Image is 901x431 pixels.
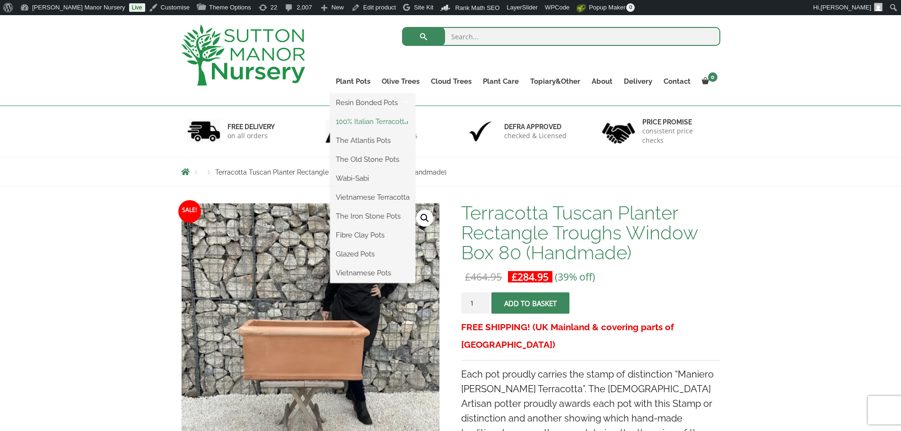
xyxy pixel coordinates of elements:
[477,75,525,88] a: Plant Care
[376,75,425,88] a: Olive Trees
[708,72,717,82] span: 0
[129,3,145,12] a: Live
[525,75,586,88] a: Topiary&Other
[178,200,201,223] span: Sale!
[821,4,871,11] span: [PERSON_NAME]
[330,190,415,204] a: Vietnamese Terracotta
[330,247,415,261] a: Glazed Pots
[215,168,446,176] span: Terracotta Tuscan Planter Rectangle Troughs Window Box 80 (Handmade)
[512,270,549,283] bdi: 284.95
[465,270,471,283] span: £
[414,4,433,11] span: Site Kit
[416,210,433,227] a: View full-screen image gallery
[330,96,415,110] a: Resin Bonded Pots
[330,209,415,223] a: The Iron Stone Pots
[504,131,567,141] p: checked & Licensed
[330,75,376,88] a: Plant Pots
[696,75,720,88] a: 0
[491,292,569,314] button: Add to basket
[330,152,415,167] a: The Old Stone Pots
[504,123,567,131] h6: Defra approved
[658,75,696,88] a: Contact
[465,270,502,283] bdi: 464.95
[187,119,220,143] img: 1.jpg
[402,27,720,46] input: Search...
[618,75,658,88] a: Delivery
[330,228,415,242] a: Fibre Clay Pots
[227,131,275,141] p: on all orders
[555,270,595,283] span: (39% off)
[642,118,714,126] h6: Price promise
[330,171,415,185] a: Wabi-Sabi
[461,203,720,263] h1: Terracotta Tuscan Planter Rectangle Troughs Window Box 80 (Handmade)
[626,3,635,12] span: 0
[181,168,720,176] nav: Breadcrumbs
[330,114,415,129] a: 100% Italian Terracotta
[330,133,415,148] a: The Atlantis Pots
[461,318,720,353] h3: FREE SHIPPING! (UK Mainland & covering parts of [GEOGRAPHIC_DATA])
[330,266,415,280] a: Vietnamese Pots
[461,292,490,314] input: Product quantity
[455,4,499,11] span: Rank Math SEO
[227,123,275,131] h6: FREE DELIVERY
[181,25,305,86] img: logo
[602,117,635,146] img: 4.jpg
[642,126,714,145] p: consistent price checks
[425,75,477,88] a: Cloud Trees
[586,75,618,88] a: About
[512,270,517,283] span: £
[325,119,359,143] img: 2.jpg
[464,119,497,143] img: 3.jpg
